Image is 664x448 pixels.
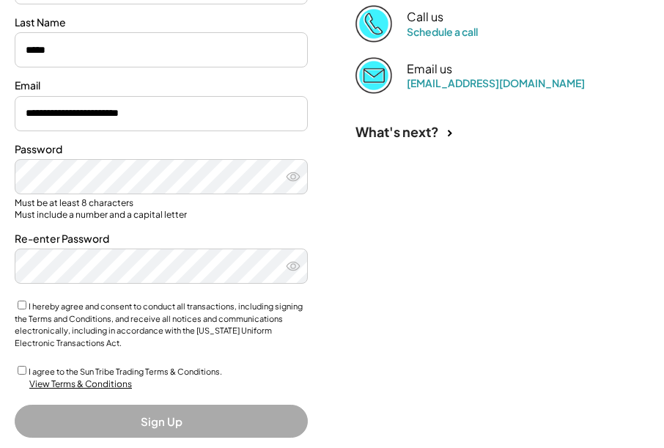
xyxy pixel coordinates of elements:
[407,25,478,38] a: Schedule a call
[29,367,222,376] label: I agree to the Sun Tribe Trading Terms & Conditions.
[15,301,303,348] label: I hereby agree and consent to conduct all transactions, including signing the Terms and Condition...
[29,378,132,391] div: View Terms & Conditions
[355,57,392,94] img: Email%202%403x.png
[15,78,308,93] div: Email
[407,76,585,89] a: [EMAIL_ADDRESS][DOMAIN_NAME]
[15,232,308,246] div: Re-enter Password
[355,5,392,42] img: Phone%20copy%403x.png
[15,142,308,157] div: Password
[355,123,439,140] div: What's next?
[407,62,452,77] div: Email us
[15,405,308,438] button: Sign Up
[15,15,308,30] div: Last Name
[15,197,308,220] div: Must be at least 8 characters Must include a number and a capital letter
[407,10,443,25] div: Call us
